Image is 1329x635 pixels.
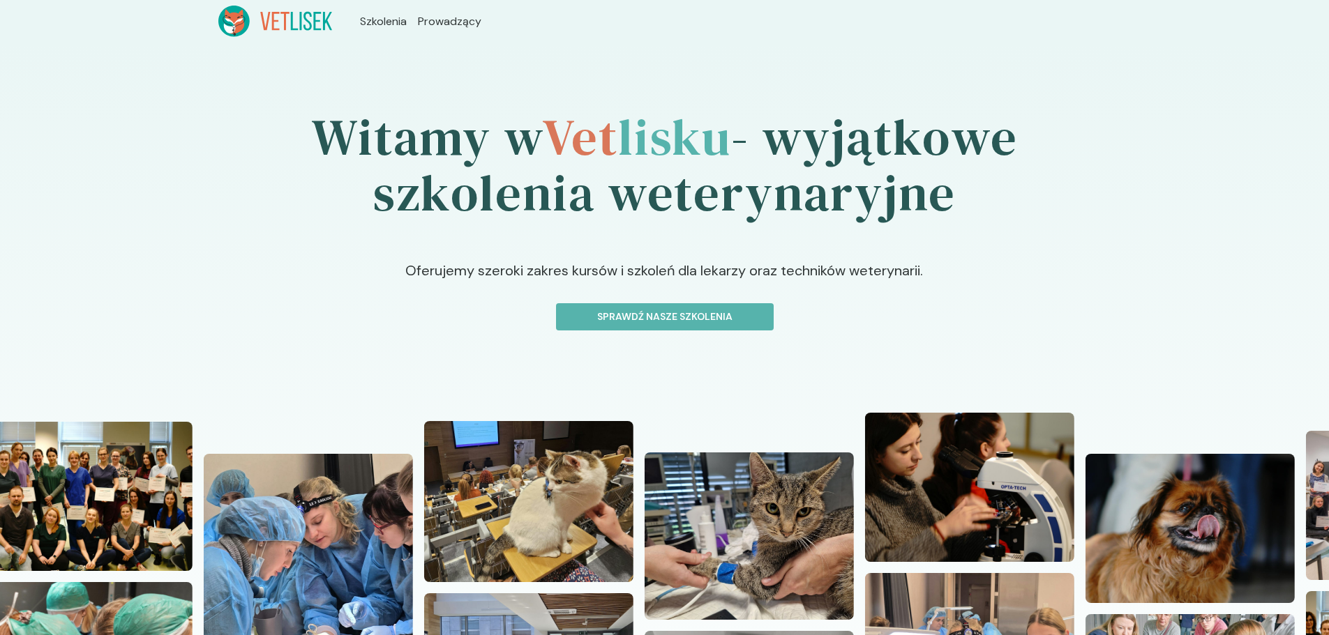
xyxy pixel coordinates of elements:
[865,413,1074,562] img: Z2WOrpbqstJ98vaB_DSC04907.JPG
[542,102,618,171] span: Vet
[1086,454,1295,603] img: Z2WOn5bqstJ98vZ7_DSC06617.JPG
[218,70,1111,260] h1: Witamy w - wyjątkowe szkolenia weterynaryjne
[568,309,762,324] p: Sprawdź nasze szkolenia
[618,102,731,171] span: lisku
[222,260,1108,303] p: Oferujemy szeroki zakres kursów i szkoleń dla lekarzy oraz techników weterynarii.
[418,13,481,30] a: Prowadzący
[556,303,774,330] button: Sprawdź nasze szkolenia
[424,421,633,582] img: Z2WOx5bqstJ98vaI_20240512_101618.jpg
[360,13,407,30] a: Szkolenia
[645,452,854,620] img: Z2WOuJbqstJ98vaF_20221127_125425.jpg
